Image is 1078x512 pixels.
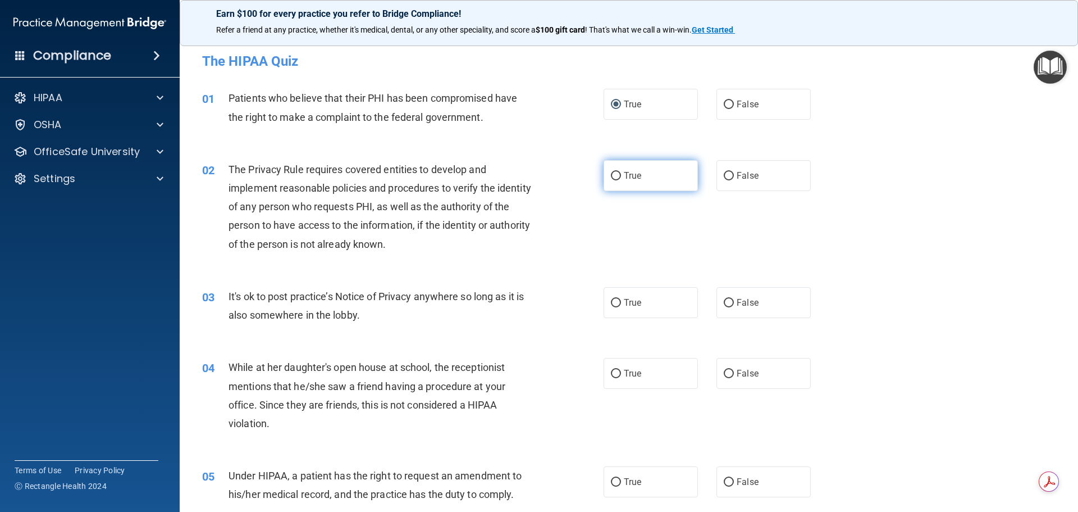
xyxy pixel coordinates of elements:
[202,164,214,177] span: 02
[611,370,621,378] input: True
[737,170,759,181] span: False
[34,172,75,185] p: Settings
[611,101,621,109] input: True
[33,48,111,64] h4: Compliance
[1034,51,1067,84] button: Open Resource Center
[724,478,734,487] input: False
[624,297,641,308] span: True
[724,101,734,109] input: False
[13,91,163,105] a: HIPAA
[15,481,107,492] span: Ⓒ Rectangle Health 2024
[13,12,166,34] img: PMB logo
[737,99,759,110] span: False
[34,118,62,132] p: OSHA
[624,170,641,181] span: True
[611,478,621,487] input: True
[611,299,621,307] input: True
[229,361,505,429] span: While at her daughter's open house at school, the receptionist mentions that he/she saw a friend ...
[229,291,524,321] span: It's ok to post practice’s Notice of Privacy anywhere so long as it is also somewhere in the lobby.
[34,145,140,158] p: OfficeSafe University
[737,477,759,487] span: False
[724,172,734,180] input: False
[13,118,163,132] a: OSHA
[737,297,759,308] span: False
[611,172,621,180] input: True
[202,470,214,483] span: 05
[229,92,517,123] span: Patients who believe that their PHI has been compromised have the right to make a complaint to th...
[724,370,734,378] input: False
[216,8,1042,19] p: Earn $100 for every practice you refer to Bridge Compliance!
[13,145,163,158] a: OfficeSafe University
[34,91,62,105] p: HIPAA
[202,361,214,375] span: 04
[692,25,733,34] strong: Get Started
[202,291,214,304] span: 03
[15,465,61,476] a: Terms of Use
[202,54,1056,69] h4: The HIPAA Quiz
[737,368,759,379] span: False
[202,92,214,106] span: 01
[585,25,692,34] span: ! That's what we call a win-win.
[536,25,585,34] strong: $100 gift card
[624,368,641,379] span: True
[13,172,163,185] a: Settings
[724,299,734,307] input: False
[75,465,125,476] a: Privacy Policy
[624,99,641,110] span: True
[229,164,531,250] span: The Privacy Rule requires covered entities to develop and implement reasonable policies and proce...
[692,25,735,34] a: Get Started
[216,25,536,34] span: Refer a friend at any practice, whether it's medical, dental, or any other speciality, and score a
[624,477,641,487] span: True
[229,470,522,500] span: Under HIPAA, a patient has the right to request an amendment to his/her medical record, and the p...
